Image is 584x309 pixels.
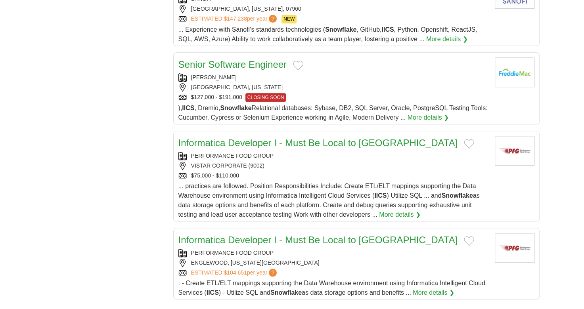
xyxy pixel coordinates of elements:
span: ? [269,269,277,277]
button: Add to favorite jobs [464,139,474,149]
span: $104,651 [224,269,247,276]
div: [GEOGRAPHIC_DATA], [US_STATE] [178,83,488,92]
div: [GEOGRAPHIC_DATA], [US_STATE], 07960 [178,5,488,13]
strong: IICS [374,192,387,199]
a: [PERSON_NAME] [191,74,237,80]
span: ... Experience with Sanofi’s standards technologies ( , GitHub, , Python, Openshift, ReactJS, SQL... [178,26,477,42]
span: : - Create ETL/ELT mappings supporting the Data Warehouse environment using Informatica Intellige... [178,280,485,296]
span: ), , Dremio, Relational databases: Sybase, DB2, SQL Server, Oracle, PostgreSQL Testing Tools: Cuc... [178,105,488,121]
button: Add to favorite jobs [293,61,303,70]
div: $127,000 - $191,000 [178,93,488,102]
a: Informatica Developer I - Must Be Local to [GEOGRAPHIC_DATA] [178,137,458,148]
a: More details ❯ [379,210,421,219]
span: ... practices are followed. Position Responsibilities Include: Create ETL/ELT mappings supporting... [178,183,480,218]
strong: IICS [381,26,394,33]
img: Freddie Mac logo [495,57,534,87]
strong: Snowflake [442,192,473,199]
strong: IICS [182,105,194,111]
a: PERFORMANCE FOOD GROUP [191,153,274,159]
span: CLOSING SOON [245,93,286,102]
span: $147,238 [224,15,247,22]
strong: Snowflake [325,26,356,33]
a: Informatica Developer I - Must Be Local to [GEOGRAPHIC_DATA] [178,235,458,245]
a: ESTIMATED:$104,651per year? [191,269,279,277]
a: More details ❯ [408,113,449,122]
a: Senior Software Engineer [178,59,287,70]
strong: IICS [207,289,219,296]
span: NEW [281,15,297,23]
a: More details ❯ [413,288,454,298]
div: VISTAR CORPORATE (9002) [178,162,488,170]
img: Performance Food Group logo [495,136,534,166]
strong: Snowflake [270,289,302,296]
a: PERFORMANCE FOOD GROUP [191,250,274,256]
a: More details ❯ [426,34,468,44]
span: ? [269,15,277,23]
div: $75,000 - $110,000 [178,172,488,180]
a: ESTIMATED:$147,238per year? [191,15,279,23]
button: Add to favorite jobs [464,236,474,246]
div: ENGLEWOOD, [US_STATE][GEOGRAPHIC_DATA] [178,259,488,267]
strong: Snowflake [220,105,251,111]
img: Performance Food Group logo [495,233,534,263]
